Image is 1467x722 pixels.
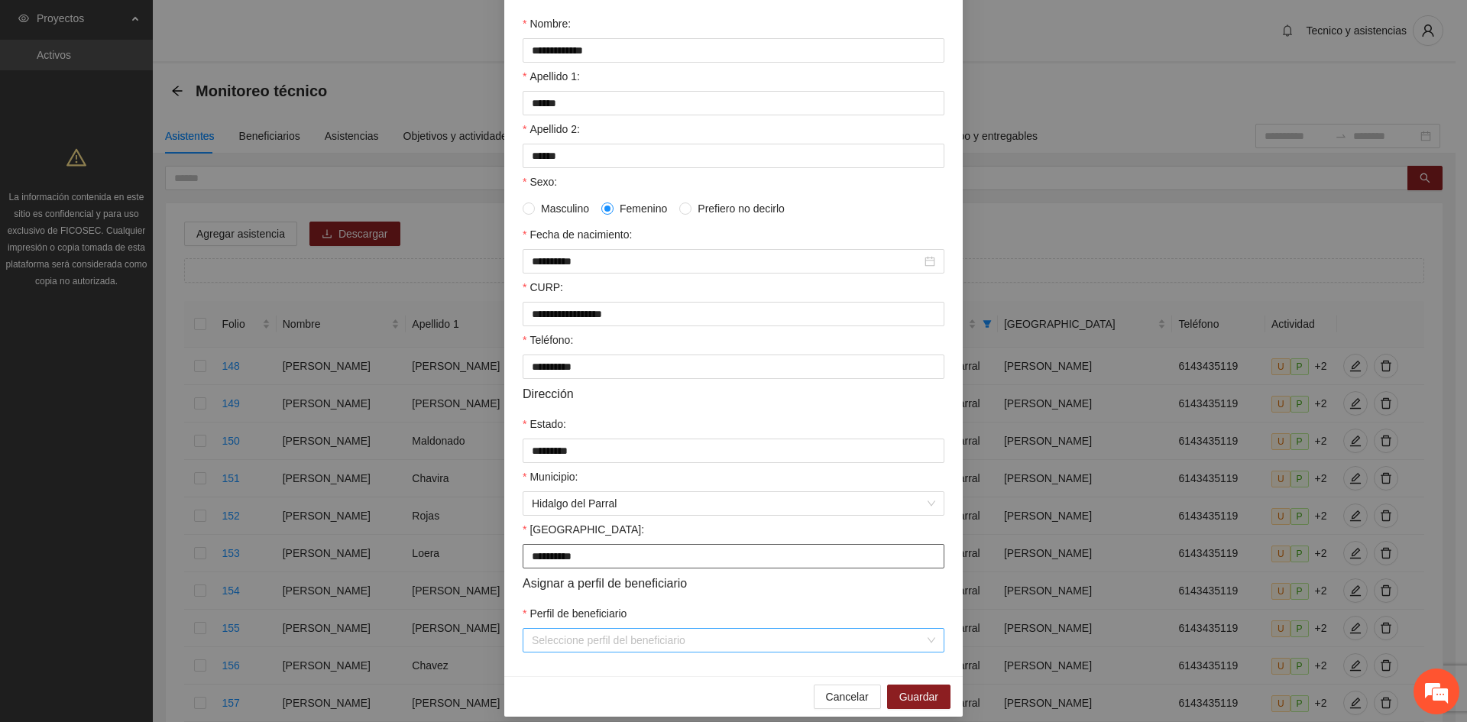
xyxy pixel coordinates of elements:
label: CURP: [523,279,563,296]
div: Chatee con nosotros ahora [79,78,257,98]
input: Perfil de beneficiario [532,629,925,652]
span: Dirección [523,384,574,403]
span: Masculino [535,200,595,217]
label: Nombre: [523,15,571,32]
span: Guardar [899,688,938,705]
input: Apellido 2: [523,144,944,168]
input: Colonia: [523,544,944,568]
input: Fecha de nacimiento: [532,253,921,270]
input: Nombre: [523,38,944,63]
button: Guardar [887,685,950,709]
input: Teléfono: [523,355,944,379]
input: CURP: [523,302,944,326]
textarea: Escriba su mensaje y pulse “Intro” [8,417,291,471]
label: Teléfono: [523,332,573,348]
div: Minimizar ventana de chat en vivo [251,8,287,44]
span: Asignar a perfil de beneficiario [523,574,687,593]
input: Estado: [523,439,944,463]
span: Hidalgo del Parral [532,492,935,515]
label: Apellido 1: [523,68,580,85]
button: Cancelar [814,685,881,709]
label: Municipio: [523,468,578,485]
input: Apellido 1: [523,91,944,115]
label: Apellido 2: [523,121,580,138]
label: Sexo: [523,173,557,190]
span: Estamos en línea. [89,204,211,358]
label: Colonia: [523,521,644,538]
span: Prefiero no decirlo [691,200,791,217]
span: Femenino [614,200,673,217]
label: Fecha de nacimiento: [523,226,632,243]
span: Cancelar [826,688,869,705]
label: Perfil de beneficiario [523,605,627,622]
label: Estado: [523,416,566,432]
